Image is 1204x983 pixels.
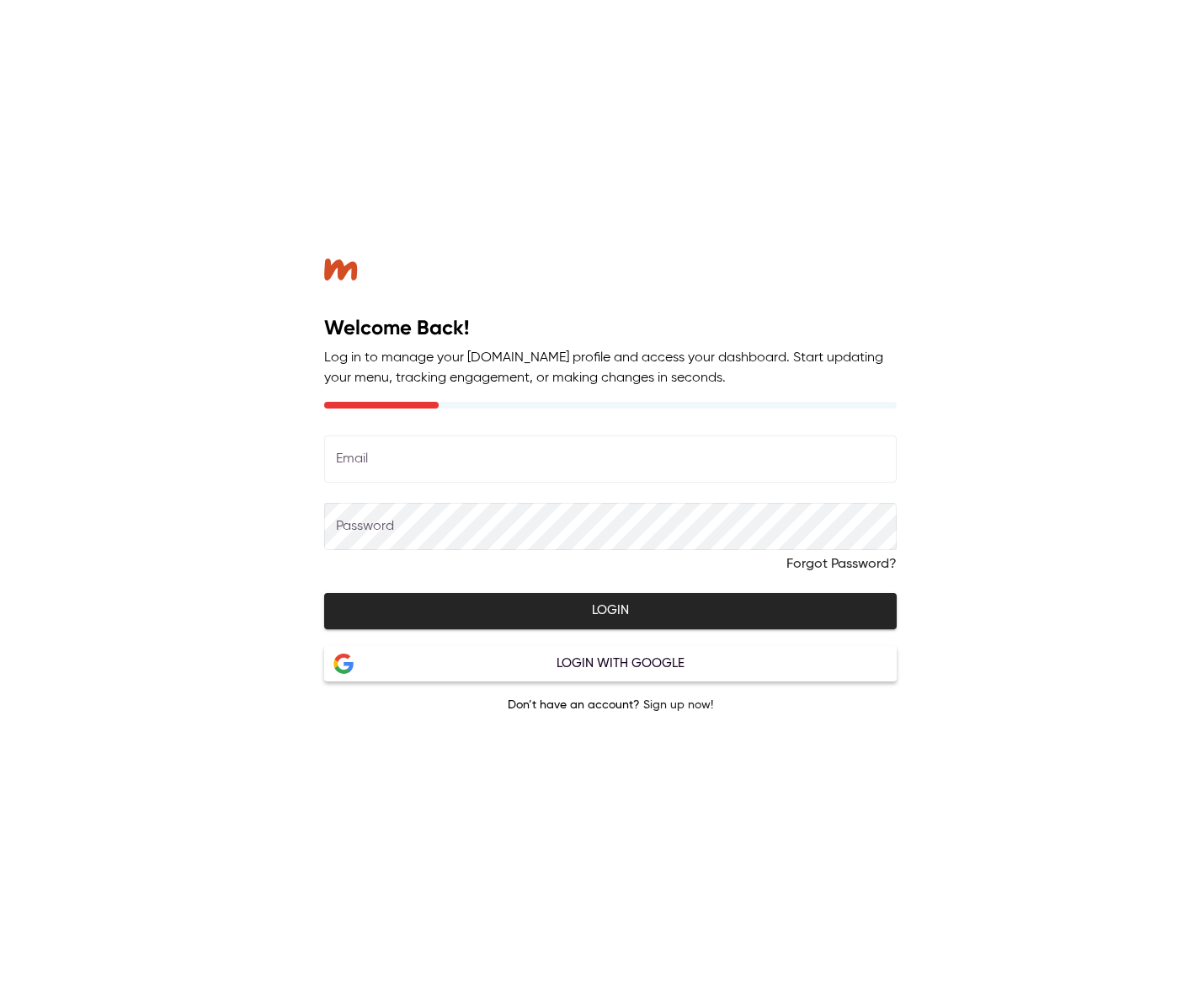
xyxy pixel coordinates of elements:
img: Google Logo [333,653,354,675]
p: Don’t have an account? [324,698,897,713]
h2: Welcome Back! [324,314,897,341]
a: Forgot Password? [786,557,897,573]
button: Login [324,593,897,628]
a: Sign up now! [643,699,713,711]
p: Log in to manage your [DOMAIN_NAME] profile and access your dashboard. Start updating your menu, ... [324,348,897,388]
span: Login [343,600,878,622]
button: Google LogoLogin with Google [324,646,897,681]
div: Login with Google [354,653,887,675]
